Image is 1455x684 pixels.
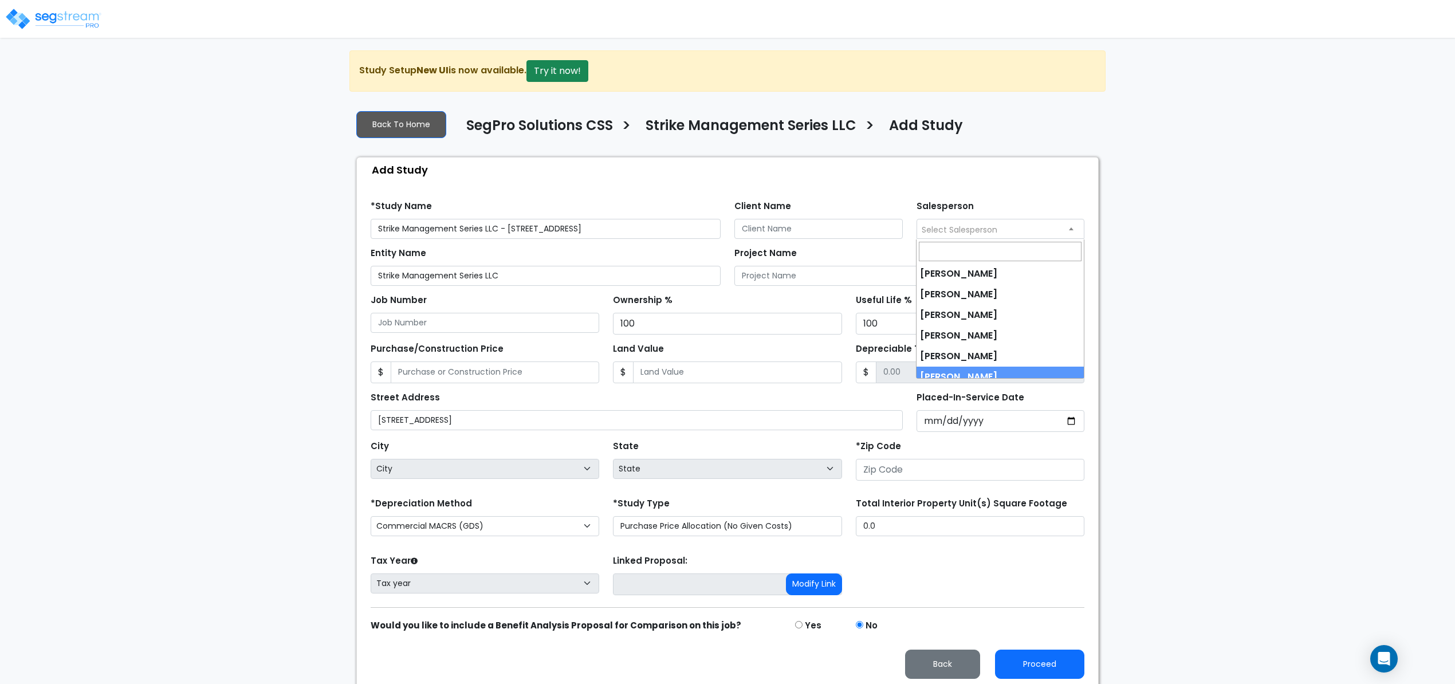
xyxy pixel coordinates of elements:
[371,266,721,286] input: Entity Name
[613,313,841,335] input: Ownership %
[371,361,391,383] span: $
[371,343,504,356] label: Purchase/Construction Price
[865,116,875,139] h3: >
[805,619,821,632] label: Yes
[1370,645,1398,673] div: Open Intercom Messenger
[458,117,613,141] a: SegPro Solutions CSS
[922,224,997,235] span: Select Salesperson
[917,325,1083,346] li: [PERSON_NAME]
[876,361,1084,383] input: 0.00
[637,117,856,141] a: Strike Management Series LLC
[391,361,599,383] input: Purchase or Construction Price
[371,440,389,453] label: City
[613,555,687,568] label: Linked Proposal:
[646,117,856,137] h4: Strike Management Series LLC
[613,294,673,307] label: Ownership %
[734,266,1084,286] input: Project Name
[371,247,426,260] label: Entity Name
[613,361,634,383] span: $
[371,555,418,568] label: Tax Year
[896,656,989,670] a: Back
[856,313,1084,335] input: Useful Life %
[889,117,963,137] h4: Add Study
[734,219,903,239] input: Client Name
[856,294,912,307] label: Useful Life %
[371,497,472,510] label: *Depreciation Method
[734,200,791,213] label: Client Name
[633,361,841,383] input: Land Value
[995,650,1084,679] button: Proceed
[371,619,741,631] strong: Would you like to include a Benefit Analysis Proposal for Comparison on this job?
[866,619,878,632] label: No
[856,361,876,383] span: $
[613,440,639,453] label: State
[786,573,842,595] button: Modify Link
[856,516,1084,536] input: total square foot
[371,200,432,213] label: *Study Name
[917,200,974,213] label: Salesperson
[734,247,797,260] label: Project Name
[917,264,1083,284] li: [PERSON_NAME]
[917,305,1083,325] li: [PERSON_NAME]
[905,650,980,679] button: Back
[856,440,901,453] label: *Zip Code
[880,117,963,141] a: Add Study
[917,346,1083,367] li: [PERSON_NAME]
[613,497,670,510] label: *Study Type
[416,64,449,77] strong: New UI
[5,7,102,30] img: logo_pro_r.png
[613,343,664,356] label: Land Value
[622,116,631,139] h3: >
[371,313,599,333] input: Job Number
[363,158,1098,182] div: Add Study
[356,111,446,138] a: Back To Home
[371,219,721,239] input: Study Name
[917,284,1083,305] li: [PERSON_NAME]
[856,343,958,356] label: Depreciable Tax Basis
[371,410,903,430] input: Street Address
[371,294,427,307] label: Job Number
[526,60,588,82] button: Try it now!
[466,117,613,137] h4: SegPro Solutions CSS
[349,50,1106,92] div: Study Setup is now available.
[917,367,1083,387] li: [PERSON_NAME]
[856,497,1067,510] label: Total Interior Property Unit(s) Square Footage
[371,391,440,404] label: Street Address
[917,391,1024,404] label: Placed-In-Service Date
[856,459,1084,481] input: Zip Code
